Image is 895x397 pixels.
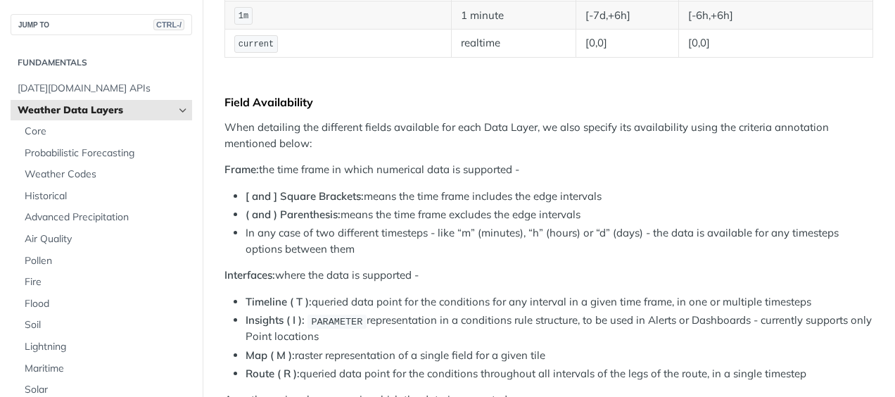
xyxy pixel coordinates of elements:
li: raster representation of a single field for a given tile [246,348,873,364]
span: Weather Data Layers [18,103,174,118]
span: Soil [25,318,189,332]
li: In any case of two different timesteps - like “m” (minutes), “h” (hours) or “d” (days) - the data... [246,225,873,257]
a: Fire [18,272,192,293]
li: means the time frame includes the edge intervals [246,189,873,205]
li: representation in a conditions rule structure, to be used in Alerts or Dashboards - currently sup... [246,313,873,345]
a: Lightning [18,336,192,358]
strong: Frame: [224,163,259,176]
a: Flood [18,294,192,315]
a: Weather Codes [18,164,192,185]
strong: Route ( R ): [246,367,300,380]
span: Lightning [25,340,189,354]
p: the time frame in which numerical data is supported - [224,162,873,178]
a: Air Quality [18,229,192,250]
h2: Fundamentals [11,56,192,69]
td: [0,0] [678,30,872,58]
a: Core [18,121,192,142]
p: where the data is supported - [224,267,873,284]
p: When detailing the different fields available for each Data Layer, we also specify its availabili... [224,120,873,151]
strong: Map ( M ): [246,348,295,362]
td: [-6h,+6h] [678,1,872,30]
td: [-7d,+6h] [576,1,678,30]
strong: Insights ( I ): [246,313,305,327]
li: means the time frame excludes the edge intervals [246,207,873,223]
td: [0,0] [576,30,678,58]
span: Flood [25,297,189,311]
span: current [239,39,274,49]
span: Fire [25,275,189,289]
a: Weather Data LayersHide subpages for Weather Data Layers [11,100,192,121]
span: Core [25,125,189,139]
span: Pollen [25,254,189,268]
span: 1m [239,11,248,21]
a: [DATE][DOMAIN_NAME] APIs [11,78,192,99]
span: Air Quality [25,232,189,246]
a: Soil [18,315,192,336]
li: queried data point for the conditions throughout all intervals of the legs of the route, in a sin... [246,366,873,382]
span: Maritime [25,362,189,376]
strong: Timeline ( T ): [246,295,312,308]
span: Probabilistic Forecasting [25,146,189,160]
a: Pollen [18,251,192,272]
strong: ( and ) Parenthesis: [246,208,341,221]
button: Hide subpages for Weather Data Layers [177,105,189,116]
td: realtime [452,30,576,58]
li: queried data point for the conditions for any interval in a given time frame, in one or multiple ... [246,294,873,310]
span: Advanced Precipitation [25,210,189,225]
strong: Interfaces: [224,268,275,282]
span: [DATE][DOMAIN_NAME] APIs [18,82,189,96]
a: Probabilistic Forecasting [18,143,192,164]
span: CTRL-/ [153,19,184,30]
a: Maritime [18,358,192,379]
button: JUMP TOCTRL-/ [11,14,192,35]
strong: [ and ] Square Brackets: [246,189,364,203]
a: Advanced Precipitation [18,207,192,228]
span: PARAMETER [311,316,362,327]
span: Solar [25,383,189,397]
a: Historical [18,186,192,207]
td: 1 minute [452,1,576,30]
span: Weather Codes [25,168,189,182]
div: Field Availability [224,95,873,109]
span: Historical [25,189,189,203]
